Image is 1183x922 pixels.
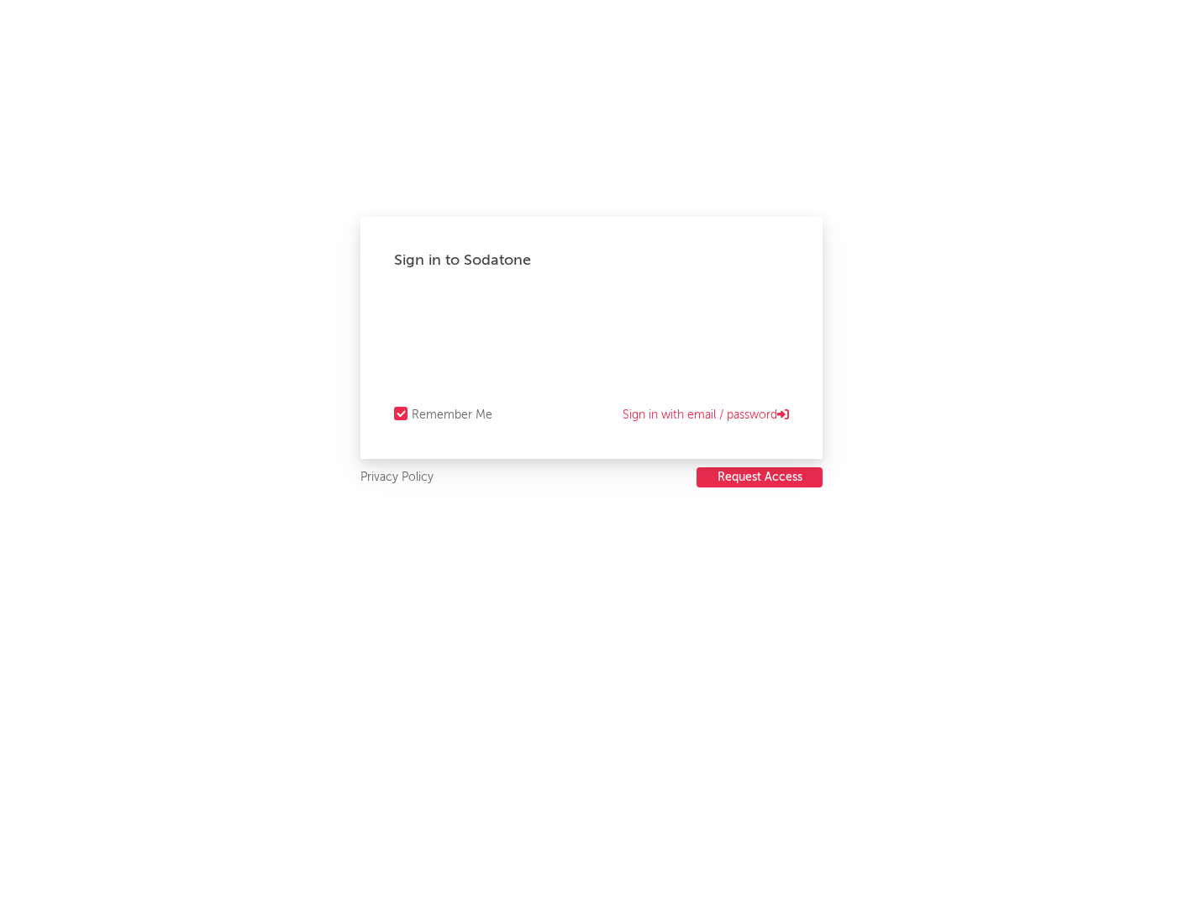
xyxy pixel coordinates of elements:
div: Sign in to Sodatone [394,250,789,271]
a: Sign in with email / password [623,405,789,425]
a: Request Access [697,467,823,488]
button: Request Access [697,467,823,487]
div: Remember Me [412,405,492,425]
a: Privacy Policy [360,467,434,488]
